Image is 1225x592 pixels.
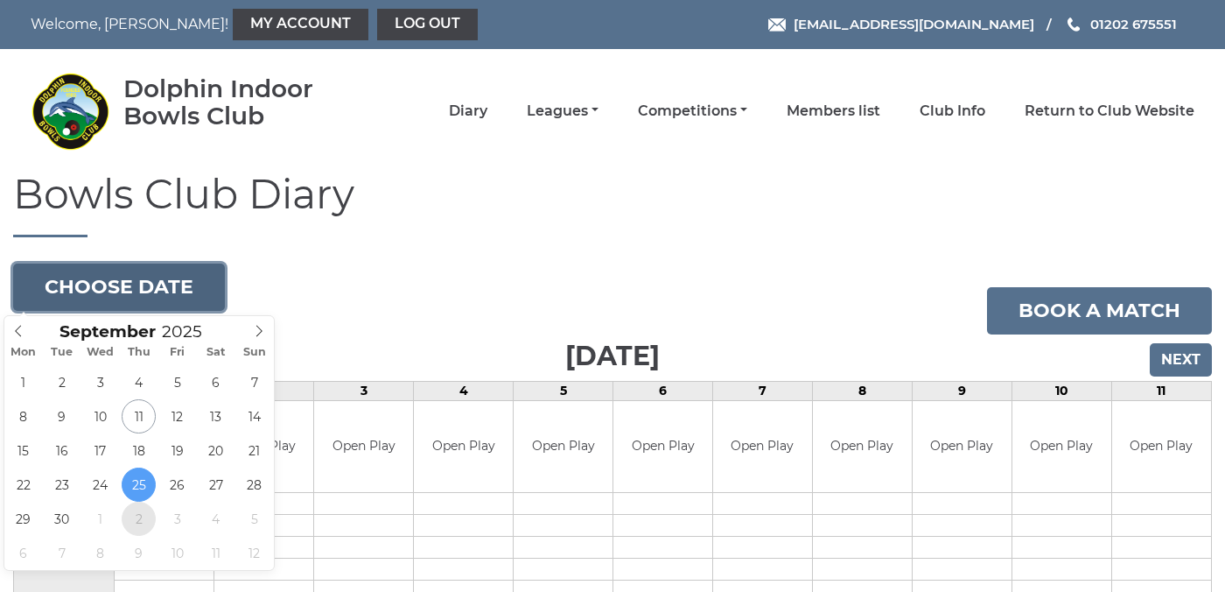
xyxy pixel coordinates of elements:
[414,381,514,400] td: 4
[314,401,413,493] td: Open Play
[237,468,271,502] span: September 28, 2025
[920,102,985,121] a: Club Info
[59,324,156,341] span: Scroll to increment
[613,401,712,493] td: Open Play
[199,399,233,433] span: September 13, 2025
[13,264,225,311] button: Choose date
[638,102,747,121] a: Competitions
[527,102,598,121] a: Leagues
[813,401,912,493] td: Open Play
[6,536,40,570] span: October 6, 2025
[1012,401,1111,493] td: Open Play
[83,433,117,468] span: September 17, 2025
[6,365,40,399] span: September 1, 2025
[45,536,79,570] span: October 7, 2025
[6,502,40,536] span: September 29, 2025
[83,399,117,433] span: September 10, 2025
[1011,381,1111,400] td: 10
[235,347,274,358] span: Sun
[122,433,156,468] span: September 18, 2025
[160,399,194,433] span: September 12, 2025
[199,468,233,502] span: September 27, 2025
[812,381,912,400] td: 8
[514,381,613,400] td: 5
[613,381,713,400] td: 6
[160,536,194,570] span: October 10, 2025
[160,502,194,536] span: October 3, 2025
[237,536,271,570] span: October 12, 2025
[912,381,1011,400] td: 9
[1112,401,1211,493] td: Open Play
[713,381,813,400] td: 7
[83,365,117,399] span: September 3, 2025
[13,173,1212,237] h1: Bowls Club Diary
[43,347,81,358] span: Tue
[83,502,117,536] span: October 1, 2025
[713,401,812,493] td: Open Play
[6,433,40,468] span: September 15, 2025
[31,9,500,40] nav: Welcome, [PERSON_NAME]!
[31,72,109,151] img: Dolphin Indoor Bowls Club
[913,401,1011,493] td: Open Play
[514,401,612,493] td: Open Play
[4,347,43,358] span: Mon
[122,502,156,536] span: October 2, 2025
[122,468,156,502] span: September 25, 2025
[6,399,40,433] span: September 8, 2025
[237,399,271,433] span: September 14, 2025
[160,468,194,502] span: September 26, 2025
[122,399,156,433] span: September 11, 2025
[449,102,487,121] a: Diary
[81,347,120,358] span: Wed
[787,102,880,121] a: Members list
[156,321,224,342] input: Scroll to increment
[199,502,233,536] span: October 4, 2025
[158,347,197,358] span: Fri
[45,468,79,502] span: September 23, 2025
[233,9,368,40] a: My Account
[199,365,233,399] span: September 6, 2025
[1111,381,1211,400] td: 11
[237,365,271,399] span: September 7, 2025
[197,347,235,358] span: Sat
[45,433,79,468] span: September 16, 2025
[987,287,1212,335] a: Book a match
[160,433,194,468] span: September 19, 2025
[83,536,117,570] span: October 8, 2025
[1067,18,1080,32] img: Phone us
[794,16,1034,32] span: [EMAIL_ADDRESS][DOMAIN_NAME]
[6,468,40,502] span: September 22, 2025
[160,365,194,399] span: September 5, 2025
[122,365,156,399] span: September 4, 2025
[123,75,364,130] div: Dolphin Indoor Bowls Club
[414,401,513,493] td: Open Play
[377,9,478,40] a: Log out
[237,502,271,536] span: October 5, 2025
[768,18,786,32] img: Email
[314,381,414,400] td: 3
[45,365,79,399] span: September 2, 2025
[199,433,233,468] span: September 20, 2025
[1090,16,1177,32] span: 01202 675551
[1150,343,1212,377] input: Next
[83,468,117,502] span: September 24, 2025
[1065,14,1177,34] a: Phone us 01202 675551
[120,347,158,358] span: Thu
[122,536,156,570] span: October 9, 2025
[45,399,79,433] span: September 9, 2025
[45,502,79,536] span: September 30, 2025
[1025,102,1194,121] a: Return to Club Website
[768,14,1034,34] a: Email [EMAIL_ADDRESS][DOMAIN_NAME]
[199,536,233,570] span: October 11, 2025
[237,433,271,468] span: September 21, 2025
